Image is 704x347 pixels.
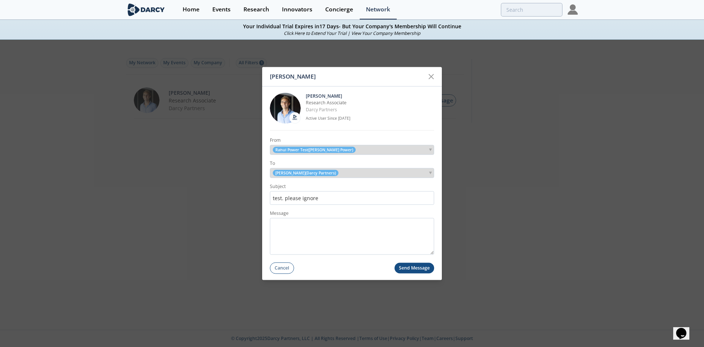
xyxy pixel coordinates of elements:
div: Rahul Power Test([PERSON_NAME] Power) [270,145,434,155]
div: [PERSON_NAME](Darcy Partners) [270,168,434,178]
div: Home [183,7,199,12]
div: Innovators [282,7,312,12]
a: Click Here to Extend Your Trial [284,30,346,36]
div: [PERSON_NAME] [270,69,424,83]
label: To [270,160,434,167]
span: | [348,30,350,36]
span: Rahul Power Test ( [PERSON_NAME] Power ) [273,147,356,153]
div: Network [366,7,390,12]
img: 1EXUV5ipS3aUf9wnAL7U [270,93,301,124]
input: Advanced Search [501,3,562,17]
p: [PERSON_NAME] [306,93,434,100]
p: Research Associate [306,100,434,106]
p: Darcy Partners [306,106,434,113]
a: View Your Company Membership [351,30,420,36]
div: Concierge [325,7,353,12]
div: Research [243,7,269,12]
div: Events [212,7,231,12]
input: Subject [270,191,434,205]
label: From [270,137,434,144]
p: Active User Since [DATE] [306,116,434,122]
span: [PERSON_NAME] ( Darcy Partners ) [275,170,336,176]
label: Subject [270,183,434,190]
img: logo-wide.svg [126,3,166,16]
button: Cancel [270,263,294,274]
button: Send Message [395,263,434,274]
img: Profile [568,4,578,15]
iframe: chat widget [673,318,697,340]
label: Message [270,210,434,217]
img: Darcy Partners [291,114,298,122]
